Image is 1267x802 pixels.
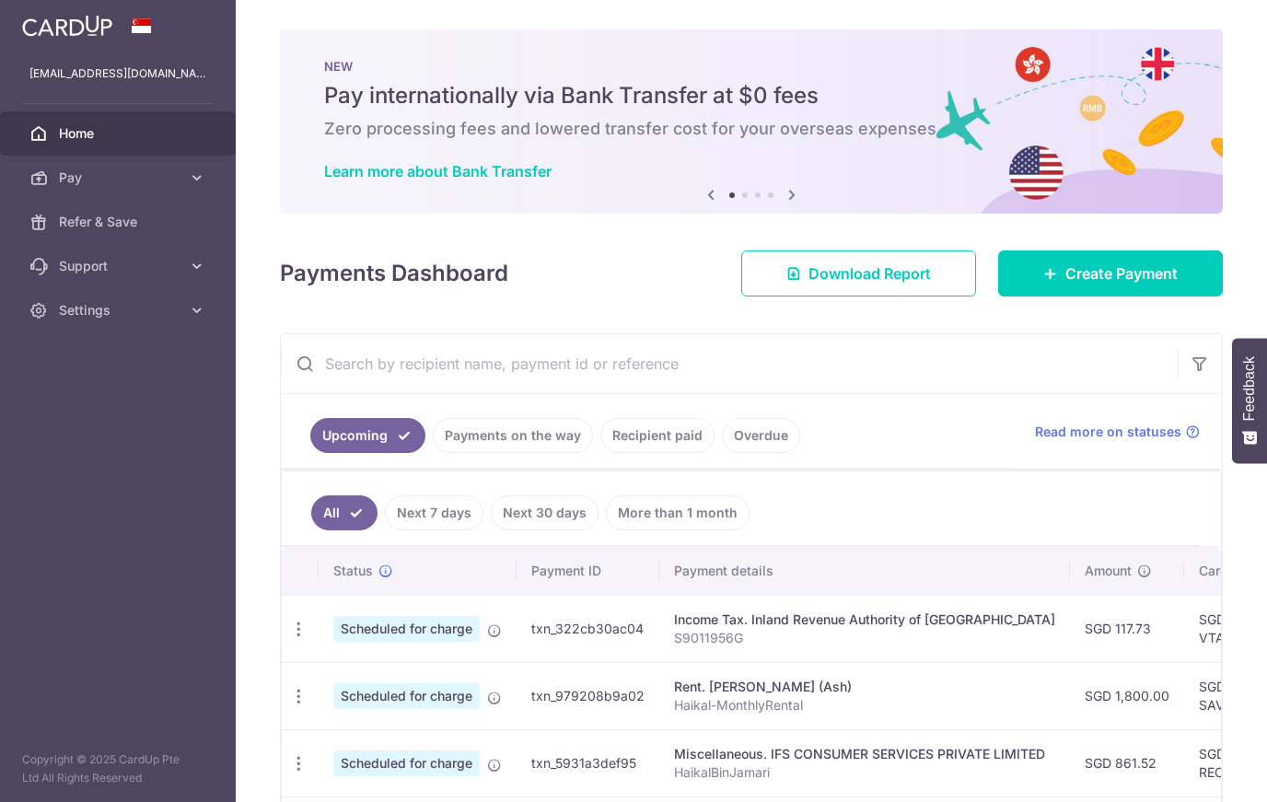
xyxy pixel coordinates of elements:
[998,250,1223,296] a: Create Payment
[517,729,659,796] td: txn_5931a3def95
[385,495,483,530] a: Next 7 days
[517,662,659,729] td: txn_979208b9a02
[324,162,552,180] a: Learn more about Bank Transfer
[674,763,1055,782] p: HaikalBinJamari
[59,169,180,187] span: Pay
[491,495,599,530] a: Next 30 days
[674,629,1055,647] p: S9011956G
[1085,562,1132,580] span: Amount
[674,610,1055,629] div: Income Tax. Inland Revenue Authority of [GEOGRAPHIC_DATA]
[59,124,180,143] span: Home
[741,250,976,296] a: Download Report
[324,81,1179,110] h5: Pay internationally via Bank Transfer at $0 fees
[1035,423,1200,441] a: Read more on statuses
[311,495,378,530] a: All
[1070,729,1184,796] td: SGD 861.52
[324,118,1179,140] h6: Zero processing fees and lowered transfer cost for your overseas expenses
[808,262,931,285] span: Download Report
[310,418,425,453] a: Upcoming
[1241,356,1258,421] span: Feedback
[1232,338,1267,463] button: Feedback - Show survey
[1070,595,1184,662] td: SGD 117.73
[59,257,180,275] span: Support
[674,678,1055,696] div: Rent. [PERSON_NAME] (Ash)
[1070,662,1184,729] td: SGD 1,800.00
[333,683,480,709] span: Scheduled for charge
[722,418,800,453] a: Overdue
[600,418,715,453] a: Recipient paid
[606,495,750,530] a: More than 1 month
[29,64,206,83] p: [EMAIL_ADDRESS][DOMAIN_NAME]
[433,418,593,453] a: Payments on the way
[659,547,1070,595] th: Payment details
[59,213,180,231] span: Refer & Save
[59,301,180,320] span: Settings
[281,334,1178,393] input: Search by recipient name, payment id or reference
[280,29,1223,214] img: Bank transfer banner
[517,595,659,662] td: txn_322cb30ac04
[333,562,373,580] span: Status
[674,696,1055,715] p: Haikal-MonthlyRental
[333,616,480,642] span: Scheduled for charge
[674,745,1055,763] div: Miscellaneous. IFS CONSUMER SERVICES PRIVATE LIMITED
[1035,423,1181,441] span: Read more on statuses
[324,59,1179,74] p: NEW
[1065,262,1178,285] span: Create Payment
[280,257,508,290] h4: Payments Dashboard
[517,547,659,595] th: Payment ID
[333,750,480,776] span: Scheduled for charge
[22,15,112,37] img: CardUp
